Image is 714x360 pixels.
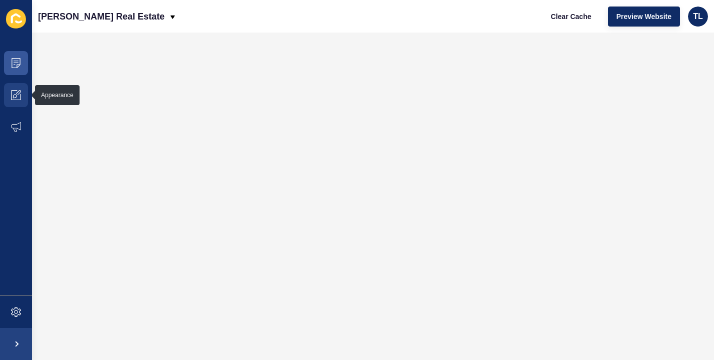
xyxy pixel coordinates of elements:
[38,4,165,29] p: [PERSON_NAME] Real Estate
[542,7,600,27] button: Clear Cache
[693,12,703,22] span: TL
[616,12,671,22] span: Preview Website
[41,91,74,99] div: Appearance
[551,12,591,22] span: Clear Cache
[608,7,680,27] button: Preview Website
